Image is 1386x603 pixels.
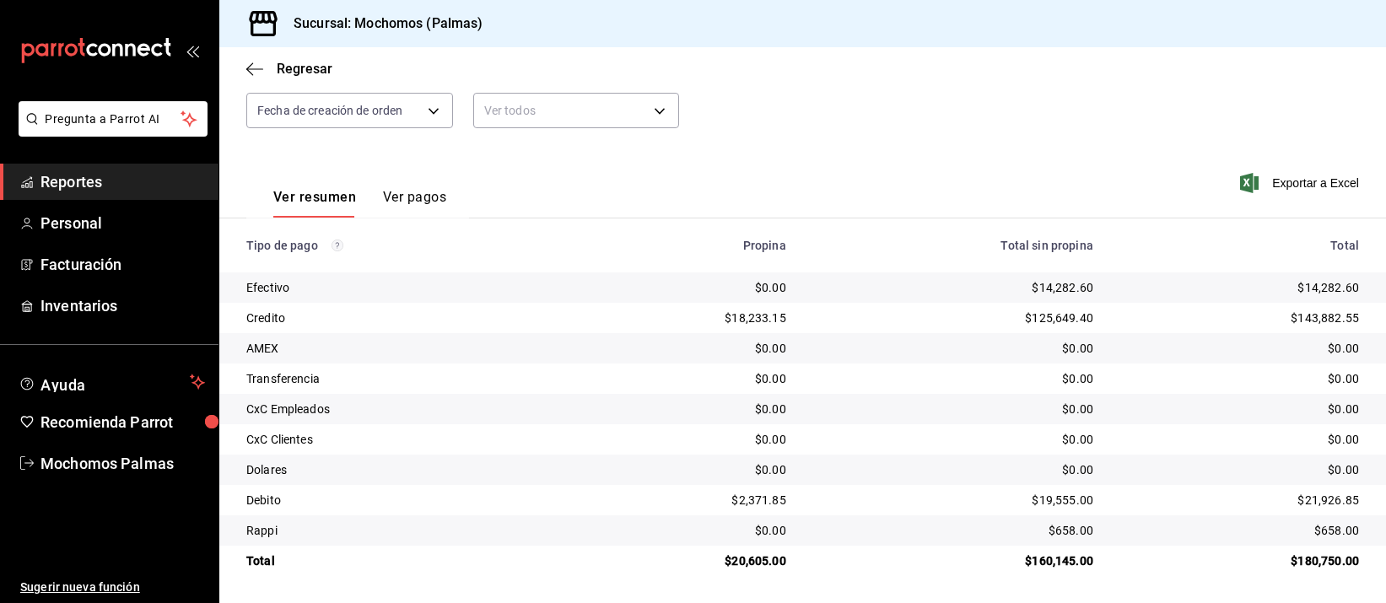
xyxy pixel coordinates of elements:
button: Exportar a Excel [1243,173,1359,193]
div: $0.00 [813,401,1093,417]
span: Ayuda [40,372,183,392]
div: Ver todos [473,93,680,128]
div: $125,649.40 [813,310,1093,326]
div: AMEX [246,340,559,357]
div: $20,605.00 [586,552,786,569]
a: Pregunta a Parrot AI [12,122,208,140]
div: $18,233.15 [586,310,786,326]
div: Tipo de pago [246,239,559,252]
div: $0.00 [586,431,786,448]
div: $160,145.00 [813,552,1093,569]
div: $0.00 [586,461,786,478]
div: $0.00 [813,461,1093,478]
div: Total [246,552,559,569]
div: $0.00 [586,340,786,357]
div: $143,882.55 [1120,310,1359,326]
div: $21,926.85 [1120,492,1359,509]
div: CxC Empleados [246,401,559,417]
h3: Sucursal: Mochomos (Palmas) [280,13,483,34]
div: $0.00 [586,370,786,387]
button: Pregunta a Parrot AI [19,101,208,137]
div: Dolares [246,461,559,478]
div: Credito [246,310,559,326]
div: $2,371.85 [586,492,786,509]
div: $14,282.60 [813,279,1093,296]
div: $0.00 [813,370,1093,387]
span: Facturación [40,253,205,276]
svg: Los pagos realizados con Pay y otras terminales son montos brutos. [332,240,343,251]
div: $0.00 [586,522,786,539]
span: Inventarios [40,294,205,317]
button: Regresar [246,61,332,77]
div: $0.00 [586,279,786,296]
span: Regresar [277,61,332,77]
div: Propina [586,239,786,252]
div: $658.00 [1120,522,1359,539]
button: Ver resumen [273,189,356,218]
span: Fecha de creación de orden [257,102,402,119]
span: Sugerir nueva función [20,579,205,596]
div: Total [1120,239,1359,252]
div: $658.00 [813,522,1093,539]
div: Rappi [246,522,559,539]
div: Total sin propina [813,239,1093,252]
div: $0.00 [1120,401,1359,417]
div: Debito [246,492,559,509]
div: $0.00 [1120,461,1359,478]
div: Efectivo [246,279,559,296]
div: $0.00 [1120,340,1359,357]
span: Recomienda Parrot [40,411,205,433]
div: $0.00 [813,431,1093,448]
div: $14,282.60 [1120,279,1359,296]
div: Transferencia [246,370,559,387]
div: $0.00 [813,340,1093,357]
span: Personal [40,212,205,234]
span: Reportes [40,170,205,193]
div: CxC Clientes [246,431,559,448]
div: $180,750.00 [1120,552,1359,569]
div: $0.00 [1120,370,1359,387]
button: open_drawer_menu [186,44,199,57]
div: $19,555.00 [813,492,1093,509]
button: Ver pagos [383,189,446,218]
span: Pregunta a Parrot AI [46,110,181,128]
span: Mochomos Palmas [40,452,205,475]
div: $0.00 [586,401,786,417]
div: $0.00 [1120,431,1359,448]
div: navigation tabs [273,189,446,218]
